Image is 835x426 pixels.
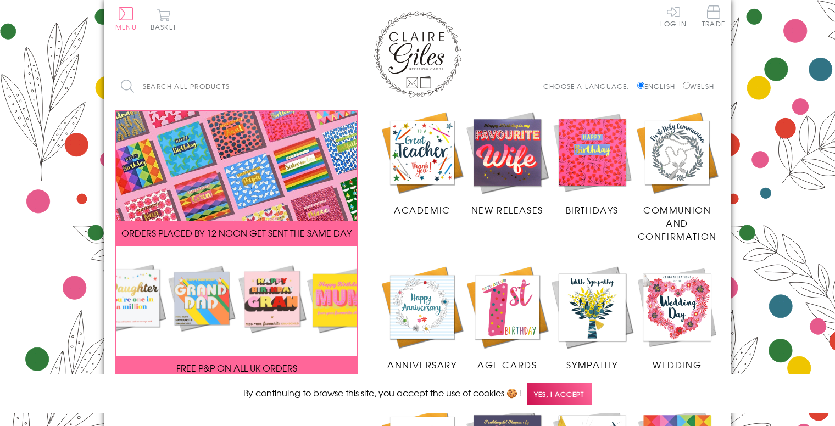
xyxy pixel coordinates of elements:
[566,358,617,371] span: Sympathy
[527,383,592,405] span: Yes, I accept
[543,81,635,91] p: Choose a language:
[550,265,635,371] a: Sympathy
[477,358,537,371] span: Age Cards
[683,82,690,89] input: Welsh
[465,265,550,371] a: Age Cards
[176,361,297,374] span: FREE P&P ON ALL UK ORDERS
[380,265,465,371] a: Anniversary
[148,9,179,30] button: Basket
[660,5,687,27] a: Log In
[115,22,137,32] span: Menu
[638,203,717,243] span: Communion and Confirmation
[465,110,550,217] a: New Releases
[115,7,137,30] button: Menu
[634,265,720,384] a: Wedding Occasions
[702,5,725,29] a: Trade
[297,74,308,99] input: Search
[380,110,465,217] a: Academic
[634,110,720,243] a: Communion and Confirmation
[566,203,619,216] span: Birthdays
[374,11,461,98] img: Claire Giles Greetings Cards
[394,203,450,216] span: Academic
[471,203,543,216] span: New Releases
[121,226,352,239] span: ORDERS PLACED BY 12 NOON GET SENT THE SAME DAY
[550,110,635,217] a: Birthdays
[115,74,308,99] input: Search all products
[683,81,714,91] label: Welsh
[637,82,644,89] input: English
[387,358,457,371] span: Anniversary
[646,358,708,384] span: Wedding Occasions
[702,5,725,27] span: Trade
[637,81,681,91] label: English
